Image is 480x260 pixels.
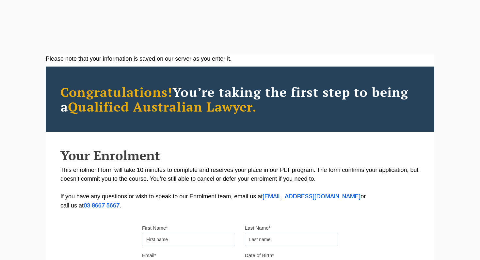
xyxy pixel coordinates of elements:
p: This enrolment form will take 10 minutes to complete and reserves your place in our PLT program. ... [60,166,420,210]
label: Email* [142,252,156,259]
div: Please note that your information is saved on our server as you enter it. [46,54,434,63]
label: Date of Birth* [245,252,274,259]
input: First name [142,233,235,246]
label: First Name* [142,225,168,231]
input: Last name [245,233,338,246]
a: [EMAIL_ADDRESS][DOMAIN_NAME] [263,194,360,199]
label: Last Name* [245,225,270,231]
h2: Your Enrolment [60,148,420,162]
a: 03 8667 5667 [84,203,120,208]
h2: You’re taking the first step to being a [60,84,420,114]
span: Congratulations! [60,83,172,100]
span: Qualified Australian Lawyer. [68,98,257,115]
